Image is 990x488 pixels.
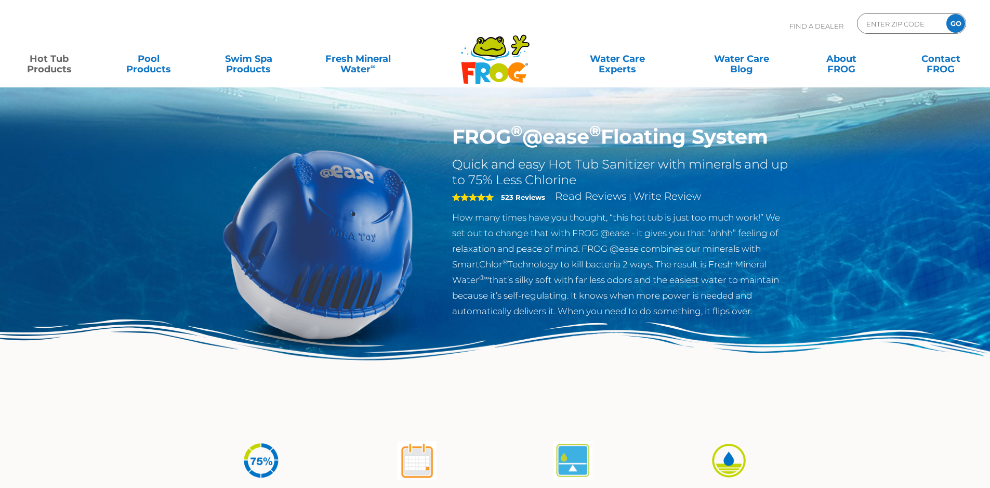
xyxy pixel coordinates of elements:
img: Frog Products Logo [455,21,535,84]
strong: 523 Reviews [501,193,545,201]
a: Water CareExperts [555,48,680,69]
img: icon-atease-75percent-less [242,441,281,480]
h1: FROG @ease Floating System [452,125,791,149]
img: hot-tub-product-atease-system.png [199,125,437,363]
span: | [629,192,631,202]
sup: ® [511,122,522,140]
sup: ® [589,122,601,140]
span: 5 [452,193,494,201]
a: Water CareBlog [703,48,780,69]
p: Find A Dealer [789,13,843,39]
a: Write Review [633,190,701,202]
sup: ® [503,258,508,266]
input: GO [946,14,965,33]
h2: Quick and easy Hot Tub Sanitizer with minerals and up to 75% Less Chlorine [452,157,791,188]
img: atease-icon-self-regulates [553,441,592,480]
a: Fresh MineralWater∞ [309,48,406,69]
a: PoolProducts [110,48,188,69]
img: atease-icon-shock-once [398,441,437,480]
a: Read Reviews [555,190,627,202]
sup: ∞ [371,62,376,70]
sup: ®∞ [479,274,489,281]
a: Swim SpaProducts [210,48,287,69]
img: icon-atease-easy-on [709,441,748,480]
p: How many times have you thought, “this hot tub is just too much work!” We set out to change that ... [452,210,791,319]
a: ContactFROG [902,48,980,69]
a: Hot TubProducts [10,48,88,69]
a: AboutFROG [802,48,880,69]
